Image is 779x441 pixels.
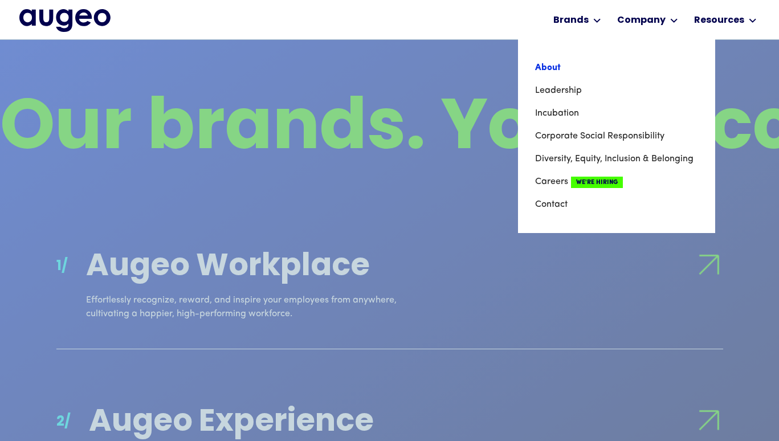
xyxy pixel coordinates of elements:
[535,148,698,170] a: Diversity, Equity, Inclusion & Belonging
[535,102,698,125] a: Incubation
[535,170,698,193] a: CareersWe're Hiring
[535,125,698,148] a: Corporate Social Responsibility
[535,79,698,102] a: Leadership
[535,193,698,216] a: Contact
[694,14,744,27] div: Resources
[19,9,111,33] a: home
[553,14,589,27] div: Brands
[617,14,666,27] div: Company
[535,56,698,79] a: About
[571,177,623,188] span: We're Hiring
[518,39,715,233] nav: Company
